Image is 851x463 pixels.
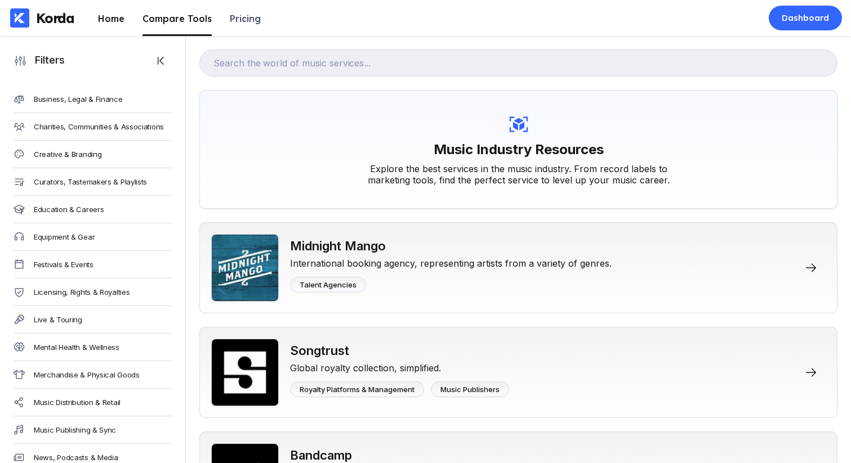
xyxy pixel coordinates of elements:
a: Merchandise & Physical Goods [14,361,172,389]
a: SongtrustSongtrustGlobal royalty collection, simplified.Royalty Platforms & ManagementMusic Publi... [199,327,837,418]
div: Mental Health & Wellness [34,343,119,352]
div: Home [98,13,124,24]
img: Midnight Mango [211,234,279,302]
a: Mental Health & Wellness [14,334,172,361]
div: Business, Legal & Finance [34,95,123,104]
div: Music Distribution & Retail [34,398,121,407]
div: Filters [27,54,65,68]
div: Music Publishing & Sync [34,425,116,434]
a: Education & Careers [14,196,172,223]
div: Merchandise & Physical Goods [34,370,140,379]
a: Curators, Tastemakers & Playlists [14,168,172,196]
div: Equipment & Gear [34,232,95,241]
a: Business, Legal & Finance [14,86,172,113]
a: Licensing, Rights & Royalties [14,278,172,306]
div: Songtrust [290,343,509,358]
div: Global royalty collection, simplified. [290,358,509,374]
div: News, Podcasts & Media [34,453,118,462]
div: Bandcamp [290,448,455,462]
div: Curators, Tastemakers & Playlists [34,177,147,186]
a: Music Distribution & Retail [14,389,172,416]
div: Charities, Communities & Associations [34,122,164,131]
a: Charities, Communities & Associations [14,113,172,141]
div: Education & Careers [34,205,104,214]
a: Dashboard [769,6,842,30]
a: Creative & Branding [14,141,172,168]
div: Pricing [230,13,261,24]
a: Midnight MangoMidnight MangoInternational booking agency, representing artists from a variety of ... [199,222,837,313]
div: Live & Touring [34,315,82,324]
div: Festivals & Events [34,260,93,269]
div: Licensing, Rights & Royalties [34,287,130,296]
div: International booking agency, representing artists from a variety of genres. [290,253,612,269]
div: Creative & Branding [34,150,101,159]
input: Search the world of music services... [199,50,837,77]
div: Music Publishers [440,385,500,394]
div: Korda [36,10,74,26]
div: Dashboard [782,12,829,24]
img: Songtrust [211,339,279,406]
div: Midnight Mango [290,239,612,253]
div: Compare Tools [142,13,212,24]
div: Explore the best services in the music industry. From record labels to marketing tools, find the ... [350,163,688,186]
a: Music Publishing & Sync [14,416,172,444]
a: Live & Touring [14,306,172,334]
a: Equipment & Gear [14,223,172,251]
a: Festivals & Events [14,251,172,278]
h1: Music Industry Resources [434,136,604,163]
div: Talent Agencies [300,280,357,289]
div: Royalty Platforms & Management [300,385,415,394]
